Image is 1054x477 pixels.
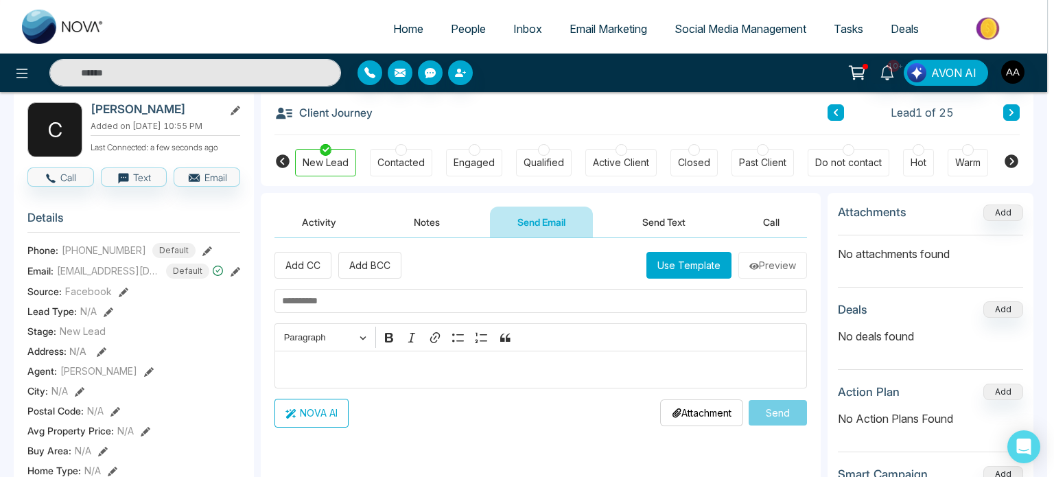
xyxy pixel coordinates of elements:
[174,167,240,187] button: Email
[556,16,661,42] a: Email Marketing
[386,207,467,237] button: Notes
[274,102,373,123] h3: Client Journey
[27,364,57,378] span: Agent:
[27,324,56,338] span: Stage:
[983,384,1023,400] button: Add
[490,207,593,237] button: Send Email
[931,65,976,81] span: AVON AI
[60,324,106,338] span: New Lead
[274,207,364,237] button: Activity
[27,284,62,299] span: Source:
[274,399,349,428] button: NOVA AI
[101,167,167,187] button: Text
[91,120,240,132] p: Added on [DATE] 10:55 PM
[27,264,54,278] span: Email:
[91,139,240,154] p: Last Connected: a few seconds ago
[891,104,954,121] span: Lead 1 of 25
[166,264,209,279] span: Default
[904,60,988,86] button: AVON AI
[22,10,104,44] img: Nova CRM Logo
[274,351,807,388] div: Editor editing area: main
[69,345,86,357] span: N/A
[379,16,437,42] a: Home
[117,423,134,438] span: N/A
[834,22,863,36] span: Tasks
[593,156,649,170] div: Active Client
[27,443,71,458] span: Buy Area :
[27,304,77,318] span: Lead Type:
[739,156,786,170] div: Past Client
[672,406,731,420] p: Attachment
[451,22,486,36] span: People
[820,16,877,42] a: Tasks
[838,235,1023,262] p: No attachments found
[983,206,1023,218] span: Add
[877,16,933,42] a: Deals
[437,16,500,42] a: People
[27,167,94,187] button: Call
[454,156,495,170] div: Engaged
[274,323,807,350] div: Editor toolbar
[338,252,401,279] button: Add BCC
[27,102,82,157] div: C
[274,252,331,279] button: Add CC
[675,22,806,36] span: Social Media Management
[91,102,218,116] h2: [PERSON_NAME]
[815,156,882,170] div: Do not contact
[27,243,58,257] span: Phone:
[524,156,564,170] div: Qualified
[60,364,137,378] span: [PERSON_NAME]
[284,329,355,346] span: Paragraph
[838,410,1023,427] p: No Action Plans Found
[983,205,1023,221] button: Add
[615,207,713,237] button: Send Text
[57,264,160,278] span: [EMAIL_ADDRESS][DOMAIN_NAME]
[62,243,146,257] span: [PHONE_NUMBER]
[838,205,906,219] h3: Attachments
[983,301,1023,318] button: Add
[75,443,91,458] span: N/A
[27,344,86,358] span: Address:
[939,13,1039,44] img: Market-place.gif
[838,385,900,399] h3: Action Plan
[678,156,710,170] div: Closed
[749,400,807,426] button: Send
[1007,430,1040,463] div: Open Intercom Messenger
[27,404,84,418] span: Postal Code :
[278,327,373,348] button: Paragraph
[911,156,926,170] div: Hot
[838,328,1023,345] p: No deals found
[27,211,240,232] h3: Details
[871,60,904,84] a: 10+
[152,243,196,258] span: Default
[955,156,981,170] div: Warm
[27,423,114,438] span: Avg Property Price :
[80,304,97,318] span: N/A
[51,384,68,398] span: N/A
[513,22,542,36] span: Inbox
[736,207,807,237] button: Call
[646,252,731,279] button: Use Template
[377,156,425,170] div: Contacted
[500,16,556,42] a: Inbox
[907,63,926,82] img: Lead Flow
[887,60,900,72] span: 10+
[661,16,820,42] a: Social Media Management
[570,22,647,36] span: Email Marketing
[1001,60,1024,84] img: User Avatar
[393,22,423,36] span: Home
[838,303,867,316] h3: Deals
[303,156,349,170] div: New Lead
[891,22,919,36] span: Deals
[87,404,104,418] span: N/A
[738,252,807,279] button: Preview
[65,284,112,299] span: Facebook
[27,384,48,398] span: City :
